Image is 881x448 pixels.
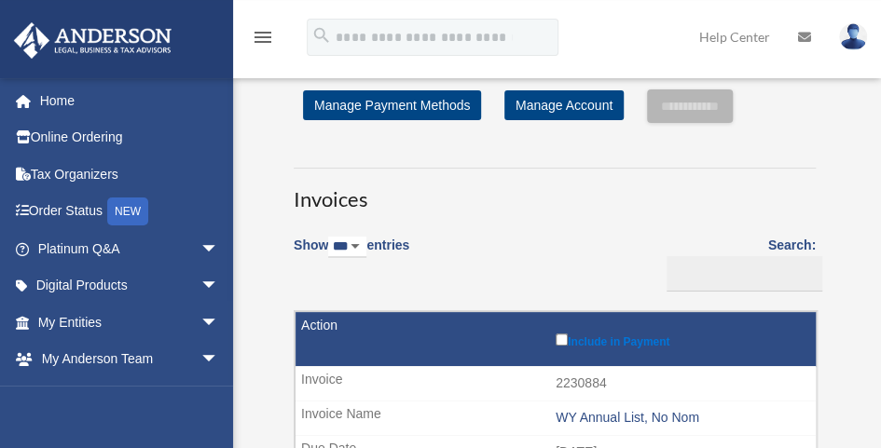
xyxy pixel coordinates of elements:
[839,23,867,50] img: User Pic
[13,193,247,231] a: Order StatusNEW
[303,90,481,120] a: Manage Payment Methods
[294,234,409,277] label: Show entries
[252,33,274,48] a: menu
[8,22,177,59] img: Anderson Advisors Platinum Portal
[13,304,247,341] a: My Entitiesarrow_drop_down
[200,377,238,415] span: arrow_drop_down
[504,90,624,120] a: Manage Account
[13,230,247,267] a: Platinum Q&Aarrow_drop_down
[667,256,822,292] input: Search:
[660,234,816,292] label: Search:
[556,410,806,426] div: WY Annual List, No Nom
[13,377,247,414] a: My Documentsarrow_drop_down
[252,26,274,48] i: menu
[200,267,238,305] span: arrow_drop_down
[328,237,366,258] select: Showentries
[13,267,247,305] a: Digital Productsarrow_drop_down
[13,82,247,119] a: Home
[13,119,247,156] a: Online Ordering
[296,366,816,401] td: 2230884
[294,168,816,214] h3: Invoices
[556,333,568,346] input: Include in Payment
[200,230,238,268] span: arrow_drop_down
[200,304,238,342] span: arrow_drop_down
[13,341,247,378] a: My Anderson Teamarrow_drop_down
[311,25,332,46] i: search
[556,330,806,348] label: Include in Payment
[107,197,148,225] div: NEW
[200,341,238,379] span: arrow_drop_down
[13,156,247,193] a: Tax Organizers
